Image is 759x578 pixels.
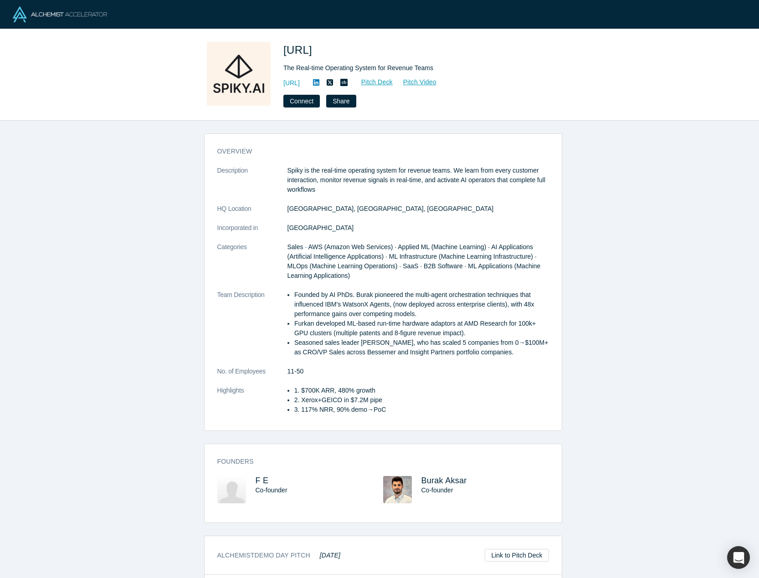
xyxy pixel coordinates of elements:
[287,204,549,214] dd: [GEOGRAPHIC_DATA], [GEOGRAPHIC_DATA], [GEOGRAPHIC_DATA]
[217,476,246,503] img: F E's Profile Image
[301,386,549,395] li: $700K ARR, 480% growth
[383,476,412,503] img: Burak Aksar's Profile Image
[287,367,549,376] dd: 11-50
[320,552,340,559] em: [DATE]
[13,6,107,22] img: Alchemist Logo
[485,549,549,562] a: Link to Pitch Deck
[283,44,315,56] span: [URL]
[207,42,271,106] img: Spiky.ai's Logo
[301,395,549,405] li: Xerox+GEICO in $7.2M pipe
[217,166,287,204] dt: Description
[217,223,287,242] dt: Incorporated in
[217,147,536,156] h3: overview
[294,290,549,319] li: Founded by AI PhDs. Burak pioneered the multi-agent orchestration techniques that influenced IBM'...
[256,486,287,494] span: Co-founder
[256,476,269,485] a: F E
[294,338,549,357] li: Seasoned sales leader [PERSON_NAME], who has scaled 5 companies from 0→$100M+ as CRO/VP Sales acr...
[217,457,536,466] h3: Founders
[217,290,287,367] dt: Team Description
[217,386,287,424] dt: Highlights
[217,204,287,223] dt: HQ Location
[217,551,341,560] h3: Alchemist Demo Day Pitch
[287,166,549,194] p: Spiky is the real-time operating system for revenue teams. We learn from every customer interacti...
[217,367,287,386] dt: No. of Employees
[283,78,300,88] a: [URL]
[326,95,356,107] button: Share
[421,486,453,494] span: Co-founder
[283,63,538,73] div: The Real-time Operating System for Revenue Teams
[287,223,549,233] dd: [GEOGRAPHIC_DATA]
[294,319,549,338] li: Furkan developed ML-based run-time hardware adaptors at AMD Research for 100k+ GPU clusters (mult...
[393,77,437,87] a: Pitch Video
[217,242,287,290] dt: Categories
[421,476,467,485] a: Burak Aksar
[287,243,541,279] span: Sales · AWS (Amazon Web Services) · Applied ML (Machine Learning) · AI Applications (Artificial I...
[351,77,393,87] a: Pitch Deck
[301,405,549,414] li: 117% NRR, 90% demo→PoC
[283,95,320,107] button: Connect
